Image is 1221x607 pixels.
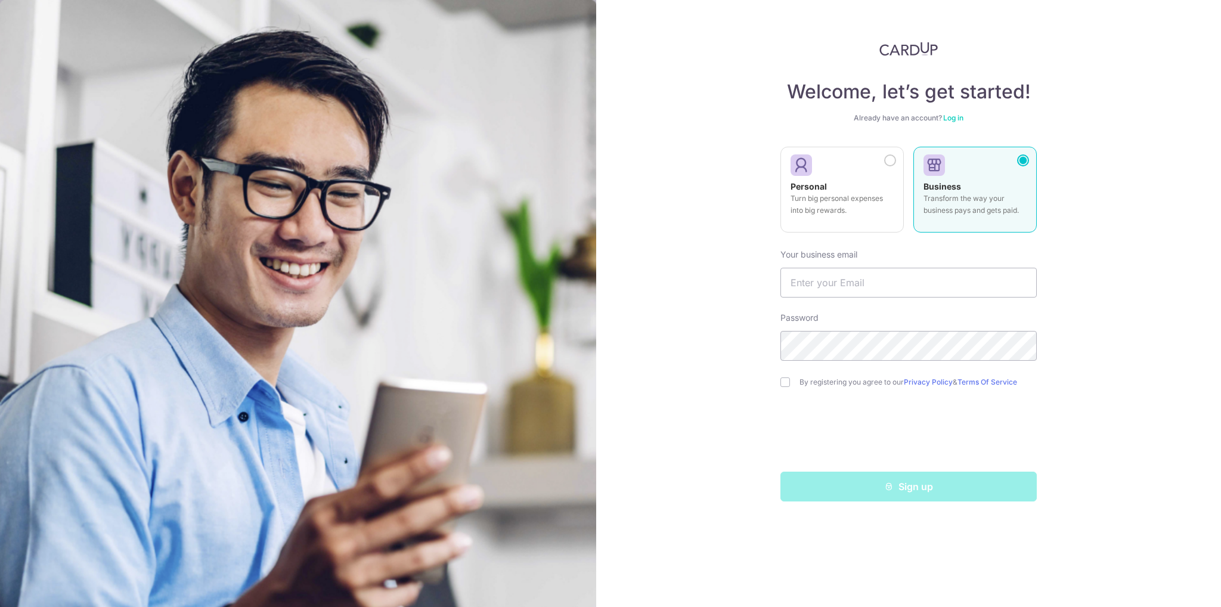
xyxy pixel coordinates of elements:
[943,113,963,122] a: Log in
[780,249,857,261] label: Your business email
[791,181,827,191] strong: Personal
[791,193,894,216] p: Turn big personal expenses into big rewards.
[780,312,819,324] label: Password
[879,42,938,56] img: CardUp Logo
[799,377,1037,387] label: By registering you agree to our &
[780,113,1037,123] div: Already have an account?
[780,147,904,240] a: Personal Turn big personal expenses into big rewards.
[924,181,961,191] strong: Business
[780,268,1037,298] input: Enter your Email
[904,377,953,386] a: Privacy Policy
[924,193,1027,216] p: Transform the way your business pays and gets paid.
[913,147,1037,240] a: Business Transform the way your business pays and gets paid.
[818,411,999,457] iframe: reCAPTCHA
[957,377,1017,386] a: Terms Of Service
[780,80,1037,104] h4: Welcome, let’s get started!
